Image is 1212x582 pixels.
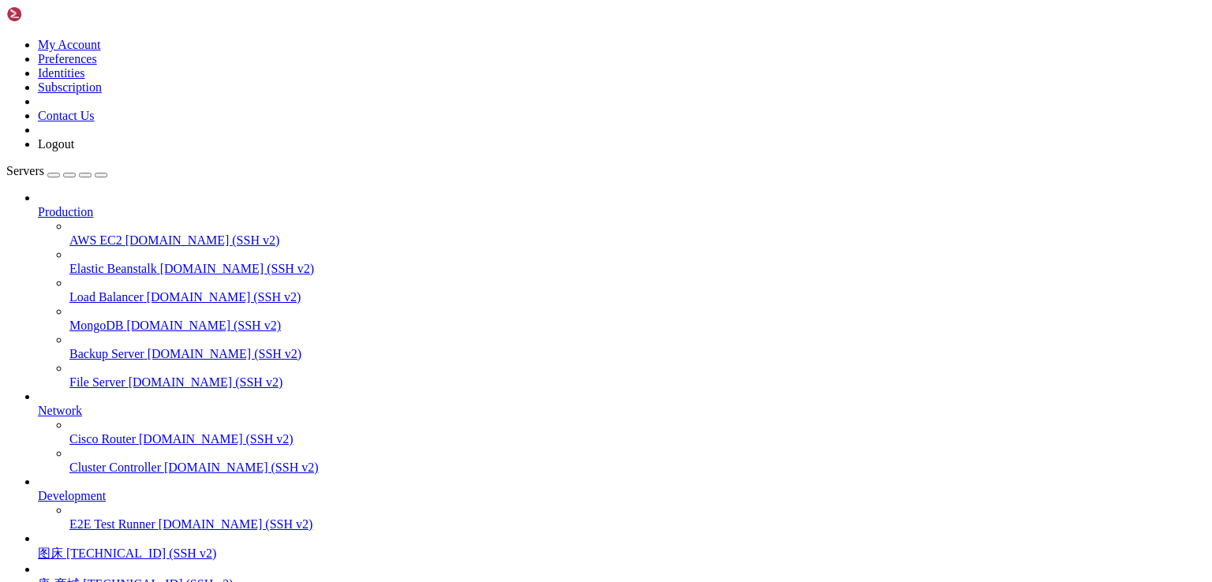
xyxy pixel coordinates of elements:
li: Elastic Beanstalk [DOMAIN_NAME] (SSH v2) [69,248,1206,276]
span: File Server [69,375,125,389]
li: 图床 [TECHNICAL_ID] (SSH v2) [38,532,1206,562]
a: File Server [DOMAIN_NAME] (SSH v2) [69,375,1206,390]
a: Cisco Router [DOMAIN_NAME] (SSH v2) [69,432,1206,446]
img: Shellngn [6,6,97,22]
li: MongoDB [DOMAIN_NAME] (SSH v2) [69,304,1206,333]
li: Cisco Router [DOMAIN_NAME] (SSH v2) [69,418,1206,446]
span: [DOMAIN_NAME] (SSH v2) [159,517,313,531]
a: Subscription [38,80,102,94]
li: Development [38,475,1206,532]
span: Cluster Controller [69,461,161,474]
span: Development [38,489,106,502]
a: Load Balancer [DOMAIN_NAME] (SSH v2) [69,290,1206,304]
a: Production [38,205,1206,219]
li: Production [38,191,1206,390]
span: [DOMAIN_NAME] (SSH v2) [139,432,294,446]
span: Backup Server [69,347,144,360]
a: Elastic Beanstalk [DOMAIN_NAME] (SSH v2) [69,262,1206,276]
a: My Account [38,38,101,51]
li: Backup Server [DOMAIN_NAME] (SSH v2) [69,333,1206,361]
a: Preferences [38,52,97,65]
span: [DOMAIN_NAME] (SSH v2) [129,375,283,389]
a: Contact Us [38,109,95,122]
li: AWS EC2 [DOMAIN_NAME] (SSH v2) [69,219,1206,248]
a: Network [38,404,1206,418]
a: Cluster Controller [DOMAIN_NAME] (SSH v2) [69,461,1206,475]
span: [DOMAIN_NAME] (SSH v2) [148,347,302,360]
span: Network [38,404,82,417]
li: Network [38,390,1206,475]
a: Backup Server [DOMAIN_NAME] (SSH v2) [69,347,1206,361]
li: Load Balancer [DOMAIN_NAME] (SSH v2) [69,276,1206,304]
span: Production [38,205,93,218]
span: Servers [6,164,44,177]
a: Development [38,489,1206,503]
span: AWS EC2 [69,233,122,247]
span: [DOMAIN_NAME] (SSH v2) [164,461,319,474]
span: Load Balancer [69,290,144,304]
a: Servers [6,164,107,177]
a: MongoDB [DOMAIN_NAME] (SSH v2) [69,319,1206,333]
span: [TECHNICAL_ID] (SSH v2) [66,547,216,560]
li: File Server [DOMAIN_NAME] (SSH v2) [69,361,1206,390]
li: Cluster Controller [DOMAIN_NAME] (SSH v2) [69,446,1206,475]
span: [DOMAIN_NAME] (SSH v2) [147,290,301,304]
span: E2E Test Runner [69,517,155,531]
span: [DOMAIN_NAME] (SSH v2) [125,233,280,247]
span: [DOMAIN_NAME] (SSH v2) [126,319,281,332]
a: 图床 [TECHNICAL_ID] (SSH v2) [38,546,1206,562]
span: MongoDB [69,319,123,332]
span: Cisco Router [69,432,136,446]
a: E2E Test Runner [DOMAIN_NAME] (SSH v2) [69,517,1206,532]
li: E2E Test Runner [DOMAIN_NAME] (SSH v2) [69,503,1206,532]
span: [DOMAIN_NAME] (SSH v2) [160,262,315,275]
span: Elastic Beanstalk [69,262,157,275]
a: Identities [38,66,85,80]
a: AWS EC2 [DOMAIN_NAME] (SSH v2) [69,233,1206,248]
a: Logout [38,137,74,151]
span: 图床 [38,547,63,560]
